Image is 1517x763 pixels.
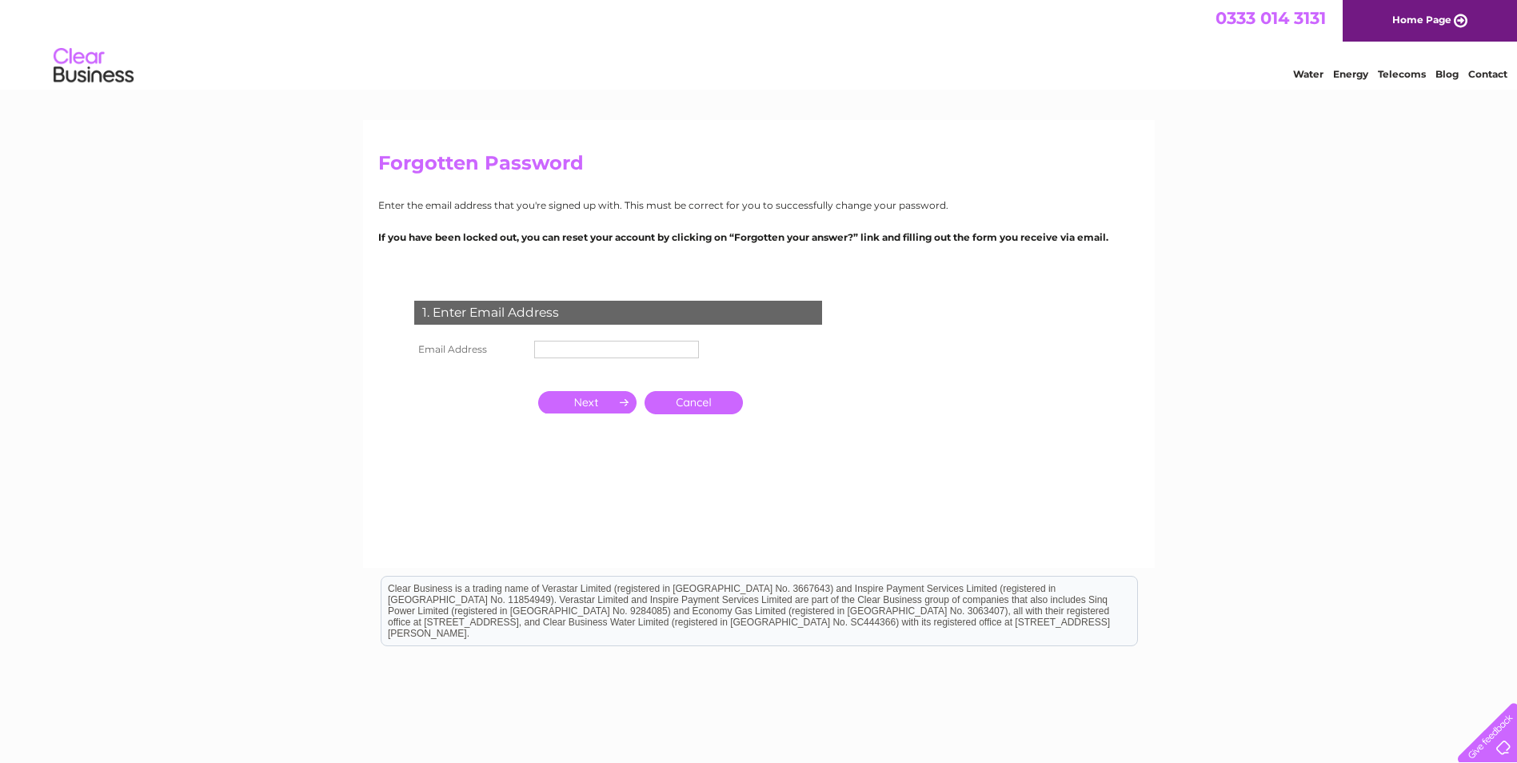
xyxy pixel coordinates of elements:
p: Enter the email address that you're signed up with. This must be correct for you to successfully ... [378,198,1140,213]
a: 0333 014 3131 [1216,8,1326,28]
a: Energy [1333,68,1368,80]
div: 1. Enter Email Address [414,301,822,325]
a: Cancel [645,391,743,414]
a: Water [1293,68,1323,80]
div: Clear Business is a trading name of Verastar Limited (registered in [GEOGRAPHIC_DATA] No. 3667643... [381,9,1137,78]
a: Contact [1468,68,1507,80]
th: Email Address [410,337,530,362]
p: If you have been locked out, you can reset your account by clicking on “Forgotten your answer?” l... [378,230,1140,245]
h2: Forgotten Password [378,152,1140,182]
img: logo.png [53,42,134,90]
a: Telecoms [1378,68,1426,80]
a: Blog [1435,68,1459,80]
